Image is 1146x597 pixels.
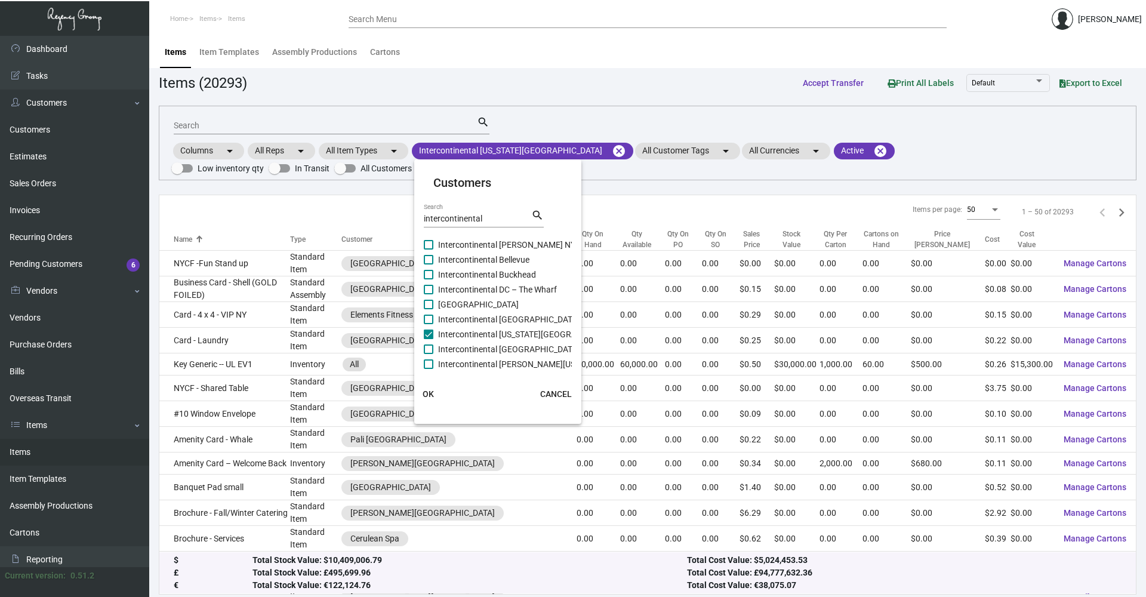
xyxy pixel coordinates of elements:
[5,570,66,582] div: Current version:
[70,570,94,582] div: 0.51.2
[531,208,544,223] mat-icon: search
[531,383,581,405] button: CANCEL
[438,238,575,252] span: Intercontinental [PERSON_NAME] NY
[438,253,529,267] span: Intercontinental Bellevue
[438,282,557,297] span: Intercontinental DC – The Wharf
[438,267,536,282] span: Intercontinental Buckhead
[438,297,519,312] span: [GEOGRAPHIC_DATA]
[409,383,448,405] button: OK
[438,342,580,356] span: Intercontinental [GEOGRAPHIC_DATA]
[423,389,434,399] span: OK
[438,357,685,371] span: Intercontinental [PERSON_NAME][US_STATE][GEOGRAPHIC_DATA]
[438,327,621,341] span: Intercontinental [US_STATE][GEOGRAPHIC_DATA]
[540,389,572,399] span: CANCEL
[433,174,562,192] mat-card-title: Customers
[438,312,580,327] span: Intercontinental [GEOGRAPHIC_DATA]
